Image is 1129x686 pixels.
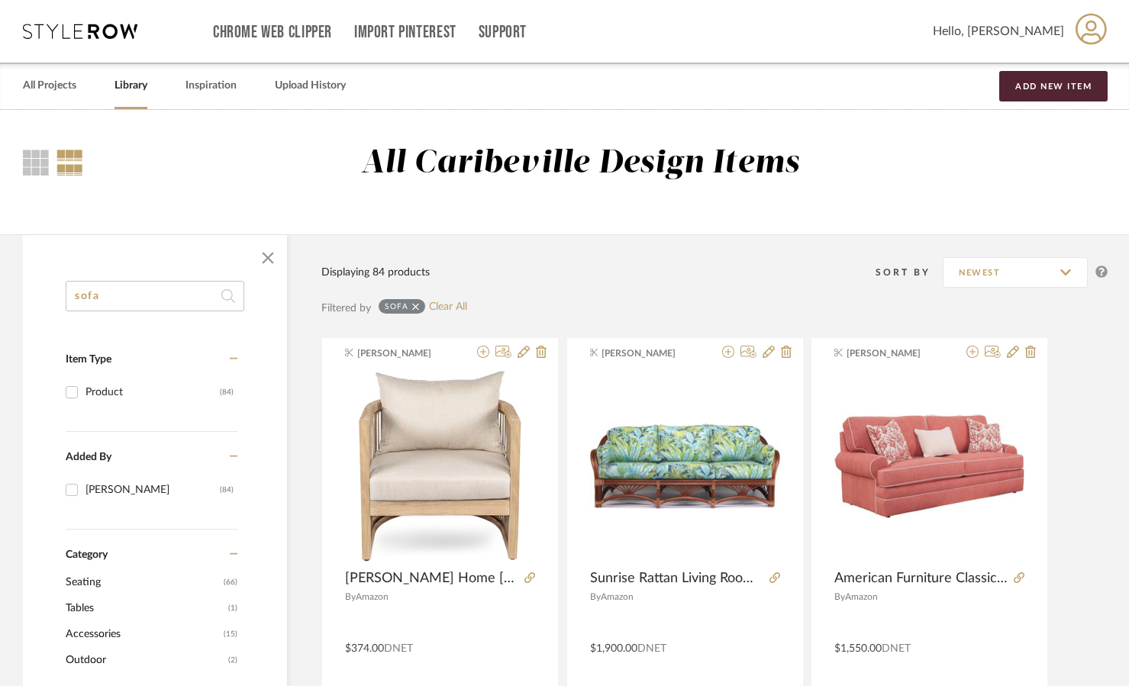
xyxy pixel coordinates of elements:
span: (1) [228,596,237,620]
span: DNET [384,643,413,654]
div: Product [85,380,220,404]
div: All Caribeville Design Items [361,144,800,183]
a: All Projects [23,76,76,96]
span: Outdoor [66,647,224,673]
span: By [345,592,356,601]
span: [PERSON_NAME] [602,346,698,360]
span: [PERSON_NAME] Home [PERSON_NAME] Acacia Wood Outdoor Club Chair, Patio Accent Chair with Removabl... [345,570,518,587]
a: Upload History [275,76,346,96]
img: American Furniture Classics Coral Springs Model 8-040-S260C Sleeper Sofa with Three Matching Pillows [834,414,1024,518]
a: Import Pinterest [354,26,456,39]
div: Filtered by [321,300,371,317]
span: Accessories [66,621,220,647]
span: (66) [224,570,237,594]
span: [PERSON_NAME] [357,346,453,360]
span: DNET [882,643,911,654]
span: $1,900.00 [590,643,637,654]
span: DNET [637,643,666,654]
a: Support [479,26,527,39]
span: Hello, [PERSON_NAME] [933,22,1064,40]
span: Sunrise Rattan Living Room Furniture Sofa Couch (#1690AW-BP) [590,570,763,587]
img: Sunrise Rattan Living Room Furniture Sofa Couch (#1690AW-BP) [590,424,780,510]
span: Amazon [601,592,634,601]
button: Add New Item [999,71,1108,101]
a: Clear All [429,301,467,314]
span: Tables [66,595,224,621]
span: Seating [66,569,220,595]
span: American Furniture Classics Coral Springs Model 8-040-S260C Sleeper Sofa with Three Matching Pillows [834,570,1008,587]
div: Sort By [876,265,943,280]
div: (84) [220,478,234,502]
div: [PERSON_NAME] [85,478,220,502]
span: [PERSON_NAME] [847,346,943,360]
span: Amazon [356,592,389,601]
span: (2) [228,648,237,672]
input: Search within 84 results [66,281,244,311]
span: $1,550.00 [834,643,882,654]
div: Displaying 84 products [321,264,430,281]
a: Chrome Web Clipper [213,26,332,39]
img: Christopher Knight Home Faine Acacia Wood Outdoor Club Chair, Patio Accent Chair with Removable C... [359,371,521,562]
span: Added By [66,452,111,462]
a: Inspiration [185,76,237,96]
a: Library [115,76,147,96]
div: sofa [385,301,408,311]
span: By [590,592,601,601]
span: Amazon [845,592,878,601]
span: Category [66,549,108,562]
div: (84) [220,380,234,404]
span: By [834,592,845,601]
button: Close [253,243,283,273]
span: (15) [224,622,237,646]
span: $374.00 [345,643,384,654]
span: Item Type [66,354,111,365]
